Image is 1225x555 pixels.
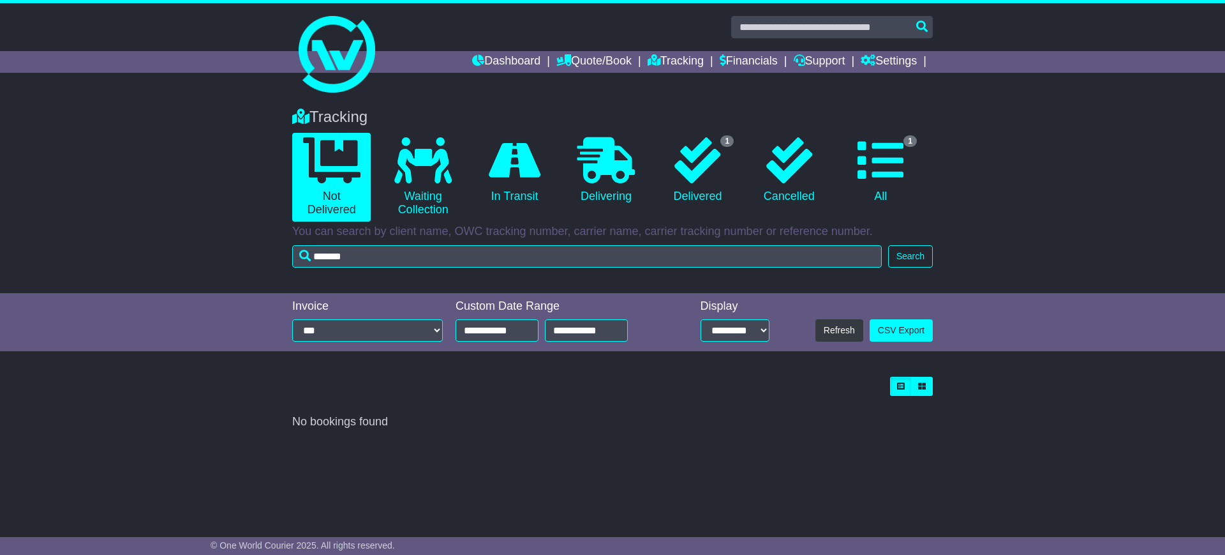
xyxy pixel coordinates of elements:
a: Quote/Book [556,51,632,73]
a: 1 All [842,133,920,208]
a: Cancelled [750,133,828,208]
span: © One World Courier 2025. All rights reserved. [211,540,395,551]
div: No bookings found [292,415,933,429]
a: Dashboard [472,51,540,73]
a: Financials [720,51,778,73]
p: You can search by client name, OWC tracking number, carrier name, carrier tracking number or refe... [292,225,933,239]
button: Refresh [815,319,863,342]
a: Delivering [567,133,645,208]
a: 1 Delivered [658,133,737,208]
a: Support [794,51,845,73]
div: Invoice [292,300,443,314]
button: Search [888,245,933,268]
a: In Transit [475,133,554,208]
span: 1 [903,135,917,147]
a: CSV Export [870,319,933,342]
div: Custom Date Range [456,300,660,314]
div: Display [701,300,769,314]
span: 1 [720,135,734,147]
div: Tracking [286,108,939,126]
a: Not Delivered [292,133,371,222]
a: Settings [861,51,917,73]
a: Waiting Collection [383,133,462,222]
a: Tracking [648,51,704,73]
